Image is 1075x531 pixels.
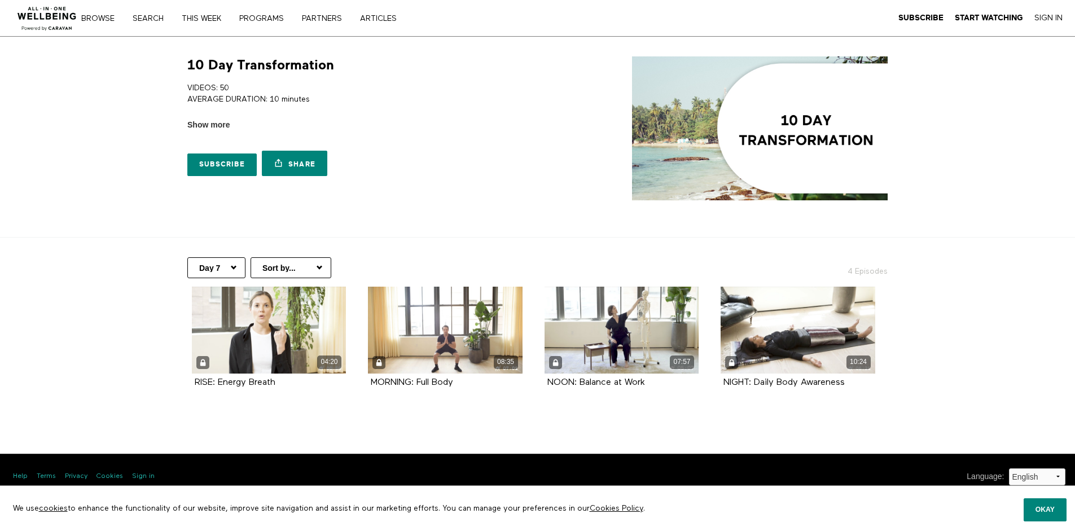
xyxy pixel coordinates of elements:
a: Terms [37,472,56,481]
button: Okay [1024,498,1067,521]
strong: Start Watching [955,14,1023,22]
a: Subscribe [187,153,257,176]
a: RISE: Energy Breath [195,378,275,387]
a: Sign In [1034,13,1063,23]
div: 08:35 [494,356,518,368]
p: We use to enhance the functionality of our website, improve site navigation and assist in our mar... [5,494,848,523]
p: VIDEOS: 50 AVERAGE DURATION: 10 minutes [187,82,533,106]
h2: 4 Episodes [767,257,894,277]
a: ARTICLES [356,15,409,23]
div: 04:20 [317,356,341,368]
a: Help [13,472,28,481]
h1: 10 Day Transformation [187,56,334,74]
a: Subscribe [898,13,944,23]
strong: Subscribe [898,14,944,22]
label: Language : [967,471,1004,482]
a: NIGHT: Daily Body Awareness [723,378,845,387]
img: 10 Day Transformation [632,56,888,200]
a: Start Watching [955,13,1023,23]
a: Cookies Policy [590,504,643,512]
a: Privacy [65,472,87,481]
a: Browse [77,15,126,23]
a: THIS WEEK [178,15,233,23]
a: Cookies [96,472,123,481]
a: Search [129,15,175,23]
a: Sign in [132,472,155,481]
a: PARTNERS [298,15,354,23]
span: Show more [187,119,230,131]
a: NOON: Balance at Work 07:57 [545,287,699,374]
nav: Primary [89,12,420,24]
a: NIGHT: Daily Body Awareness 10:24 [721,287,875,374]
div: 10:24 [846,356,871,368]
a: NOON: Balance at Work [547,378,645,387]
a: RISE: Energy Breath 04:20 [192,287,346,374]
a: Share [262,151,327,176]
a: PROGRAMS [235,15,296,23]
a: MORNING: Full Body 08:35 [368,287,523,374]
a: cookies [39,504,68,512]
a: MORNING: Full Body [371,378,453,387]
div: 07:57 [670,356,694,368]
